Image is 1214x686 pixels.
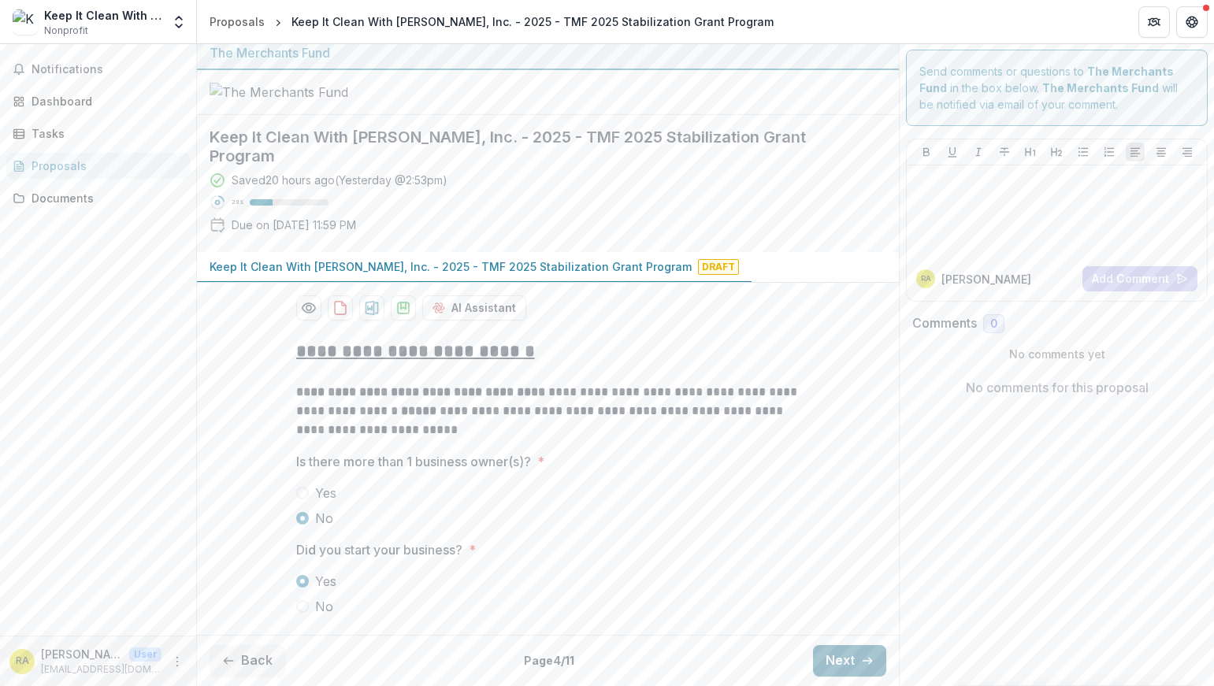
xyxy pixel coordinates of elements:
button: Align Center [1152,143,1171,161]
button: AI Assistant [422,295,526,321]
div: Saved 20 hours ago ( Yesterday @ 2:53pm ) [232,172,447,188]
button: More [168,652,187,671]
p: [PERSON_NAME] [941,271,1031,287]
button: download-proposal [391,295,416,321]
button: download-proposal [328,295,353,321]
div: Dashboard [32,93,177,109]
img: Keep It Clean With Raylene, Inc. [13,9,38,35]
nav: breadcrumb [203,10,780,33]
button: Bullet List [1074,143,1093,161]
button: Strike [995,143,1014,161]
span: Yes [315,484,336,502]
button: Italicize [969,143,988,161]
button: Heading 2 [1047,143,1066,161]
div: Send comments or questions to in the box below. will be notified via email of your comment. [906,50,1208,126]
button: Add Comment [1082,266,1197,291]
button: Open entity switcher [168,6,190,38]
p: No comments yet [912,346,1201,362]
button: Bold [917,143,936,161]
button: download-proposal [359,295,384,321]
div: The Merchants Fund [210,43,886,62]
strong: The Merchants Fund [1042,81,1159,95]
button: Align Left [1126,143,1145,161]
div: Raylene Arko [921,275,931,283]
div: Keep It Clean With [PERSON_NAME], Inc. - 2025 - TMF 2025 Stabilization Grant Program [291,13,774,30]
button: Preview d62250cf-64b0-4b54-85f9-3943a16055cb-0.pdf [296,295,321,321]
img: The Merchants Fund [210,83,367,102]
h2: Keep It Clean With [PERSON_NAME], Inc. - 2025 - TMF 2025 Stabilization Grant Program [210,128,861,165]
div: Tasks [32,125,177,142]
button: Back [210,645,285,677]
span: 0 [990,317,997,331]
button: Underline [943,143,962,161]
h2: Comments [912,316,977,331]
span: Nonprofit [44,24,88,38]
div: Raylene Arko [16,656,29,666]
a: Proposals [203,10,271,33]
a: Dashboard [6,88,190,114]
span: Draft [698,259,739,275]
span: No [315,597,333,616]
p: Keep It Clean With [PERSON_NAME], Inc. - 2025 - TMF 2025 Stabilization Grant Program [210,258,692,275]
div: Documents [32,190,177,206]
p: Is there more than 1 business owner(s)? [296,452,531,471]
span: No [315,509,333,528]
a: Tasks [6,121,190,146]
p: 29 % [232,197,243,208]
span: Yes [315,572,336,591]
button: Get Help [1176,6,1208,38]
a: Documents [6,185,190,211]
p: [PERSON_NAME] [41,646,123,662]
div: Keep It Clean With [PERSON_NAME], Inc. [44,7,161,24]
button: Notifications [6,57,190,82]
button: Partners [1138,6,1170,38]
p: User [129,647,161,662]
a: Proposals [6,153,190,179]
button: Align Right [1178,143,1197,161]
div: Proposals [210,13,265,30]
p: [EMAIL_ADDRESS][DOMAIN_NAME] [41,662,161,677]
button: Heading 1 [1021,143,1040,161]
p: Did you start your business? [296,540,462,559]
button: Ordered List [1100,143,1119,161]
p: No comments for this proposal [966,378,1149,397]
p: Due on [DATE] 11:59 PM [232,217,356,233]
button: Next [813,645,886,677]
p: Page 4 / 11 [524,652,574,669]
span: Notifications [32,63,184,76]
div: Proposals [32,158,177,174]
